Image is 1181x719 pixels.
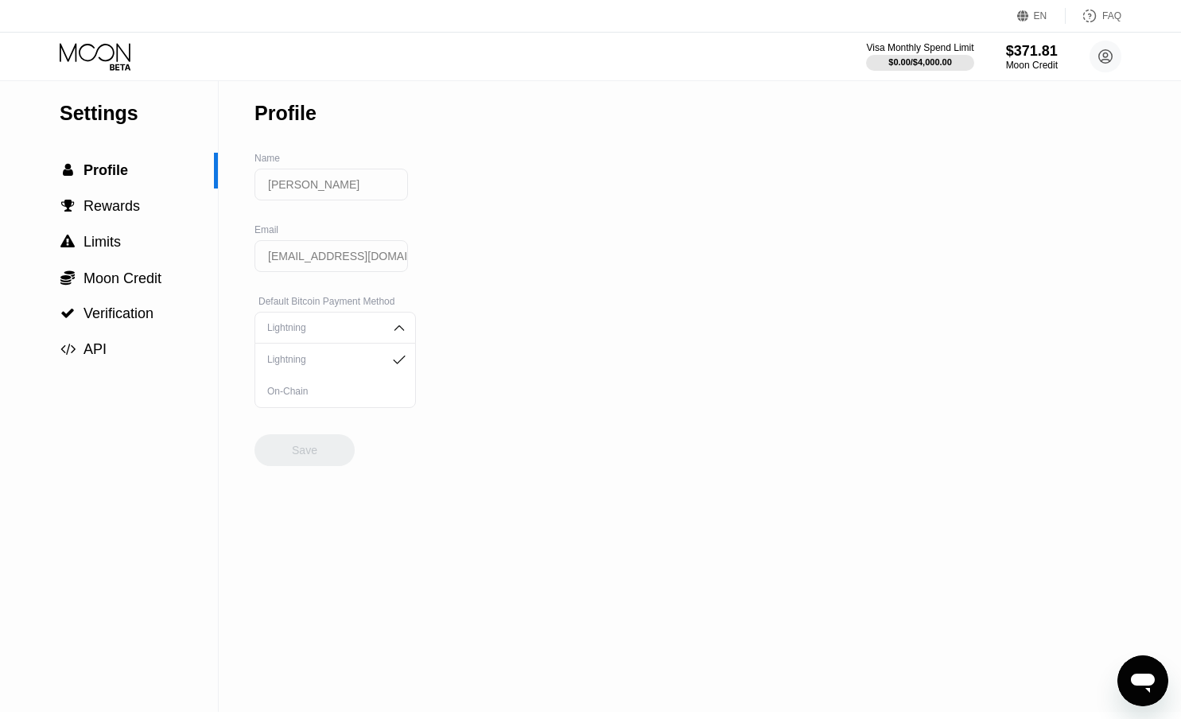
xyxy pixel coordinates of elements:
div: Default Bitcoin Payment Method [254,296,416,307]
div: Profile [254,102,317,125]
span: Profile [84,162,128,178]
div: EN [1017,8,1066,24]
span:  [60,235,75,249]
div: Moon Credit [1006,60,1058,71]
div:  [60,270,76,286]
div: $0.00 / $4,000.00 [888,57,952,67]
div: Name [254,153,416,164]
span: API [84,341,107,357]
span:  [60,270,75,286]
div: Visa Monthly Spend Limit$0.00/$4,000.00 [866,42,973,71]
div:  [60,199,76,213]
div: On-Chain [263,386,407,397]
span:  [61,199,75,213]
div: Lightning [263,322,383,333]
div: Settings [60,102,218,125]
div:  [60,163,76,177]
div: Email [254,224,416,235]
div: FAQ [1066,8,1121,24]
span:  [63,163,73,177]
span: Moon Credit [84,270,161,286]
span: Limits [84,234,121,250]
span:  [60,306,75,321]
div: Visa Monthly Spend Limit [866,42,973,53]
span:  [60,342,76,356]
div: Lightning [263,354,383,365]
div: FAQ [1102,10,1121,21]
span: Verification [84,305,153,321]
div: $371.81 [1006,43,1058,60]
iframe: Button to launch messaging window [1117,655,1168,706]
span: Rewards [84,198,140,214]
div:  [60,306,76,321]
div: EN [1034,10,1047,21]
div: $371.81Moon Credit [1006,43,1058,71]
div:  [60,235,76,249]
